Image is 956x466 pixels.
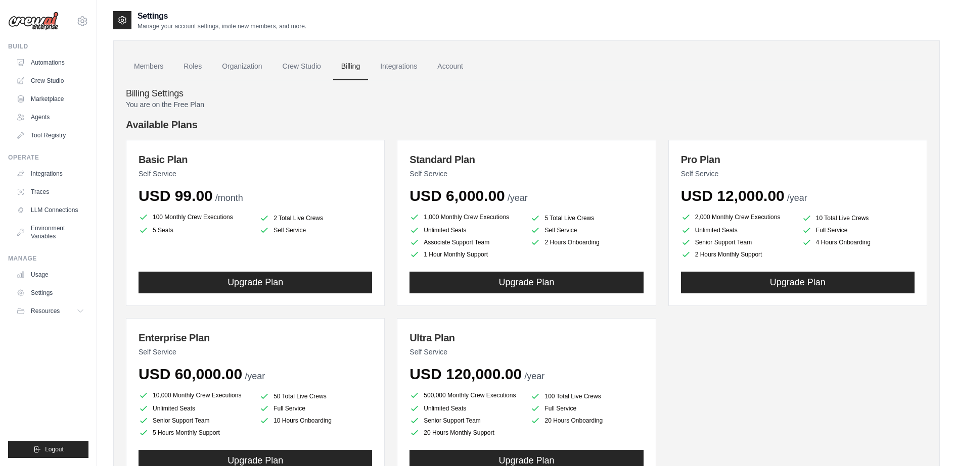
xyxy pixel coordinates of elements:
[12,184,88,200] a: Traces
[8,254,88,263] div: Manage
[245,371,265,381] span: /year
[139,152,372,167] h3: Basic Plan
[12,303,88,319] button: Resources
[530,225,643,235] li: Self Service
[409,389,522,401] li: 500,000 Monthly Crew Executions
[409,249,522,260] li: 1 Hour Monthly Support
[45,445,64,453] span: Logout
[139,403,251,413] li: Unlimited Seats
[8,153,88,162] div: Operate
[12,267,88,283] a: Usage
[530,213,643,223] li: 5 Total Live Crews
[12,127,88,143] a: Tool Registry
[138,10,306,22] h2: Settings
[409,237,522,247] li: Associate Support Team
[139,225,251,235] li: 5 Seats
[409,416,522,426] li: Senior Support Team
[508,193,528,203] span: /year
[409,152,643,167] h3: Standard Plan
[139,272,372,293] button: Upgrade Plan
[139,211,251,223] li: 100 Monthly Crew Executions
[409,366,522,382] span: USD 120,000.00
[372,53,425,80] a: Integrations
[681,225,794,235] li: Unlimited Seats
[139,428,251,438] li: 5 Hours Monthly Support
[12,285,88,301] a: Settings
[126,118,927,132] h4: Available Plans
[139,169,372,179] p: Self Service
[12,91,88,107] a: Marketplace
[139,416,251,426] li: Senior Support Team
[12,55,88,71] a: Automations
[409,187,505,204] span: USD 6,000.00
[802,225,915,235] li: Full Service
[12,73,88,89] a: Crew Studio
[530,403,643,413] li: Full Service
[524,371,544,381] span: /year
[409,331,643,345] h3: Ultra Plan
[681,152,915,167] h3: Pro Plan
[409,211,522,223] li: 1,000 Monthly Crew Executions
[139,331,372,345] h3: Enterprise Plan
[31,307,60,315] span: Resources
[409,428,522,438] li: 20 Hours Monthly Support
[139,366,242,382] span: USD 60,000.00
[530,416,643,426] li: 20 Hours Onboarding
[8,12,59,31] img: Logo
[429,53,471,80] a: Account
[530,237,643,247] li: 2 Hours Onboarding
[787,193,807,203] span: /year
[126,99,927,110] p: You are on the Free Plan
[802,213,915,223] li: 10 Total Live Crews
[681,237,794,247] li: Senior Support Team
[139,347,372,357] p: Self Service
[409,169,643,179] p: Self Service
[8,42,88,50] div: Build
[12,220,88,244] a: Environment Variables
[409,403,522,413] li: Unlimited Seats
[12,166,88,182] a: Integrations
[139,389,251,401] li: 10,000 Monthly Crew Executions
[681,249,794,260] li: 2 Hours Monthly Support
[259,391,372,401] li: 50 Total Live Crews
[681,187,785,204] span: USD 12,000.00
[275,53,329,80] a: Crew Studio
[215,193,243,203] span: /month
[409,272,643,293] button: Upgrade Plan
[259,416,372,426] li: 10 Hours Onboarding
[259,213,372,223] li: 2 Total Live Crews
[12,109,88,125] a: Agents
[214,53,270,80] a: Organization
[409,347,643,357] p: Self Service
[259,225,372,235] li: Self Service
[126,88,927,99] h4: Billing Settings
[259,403,372,413] li: Full Service
[12,202,88,218] a: LLM Connections
[681,272,915,293] button: Upgrade Plan
[681,211,794,223] li: 2,000 Monthly Crew Executions
[8,441,88,458] button: Logout
[333,53,368,80] a: Billing
[802,237,915,247] li: 4 Hours Onboarding
[139,187,213,204] span: USD 99.00
[681,169,915,179] p: Self Service
[126,53,171,80] a: Members
[530,391,643,401] li: 100 Total Live Crews
[409,225,522,235] li: Unlimited Seats
[175,53,210,80] a: Roles
[138,22,306,30] p: Manage your account settings, invite new members, and more.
